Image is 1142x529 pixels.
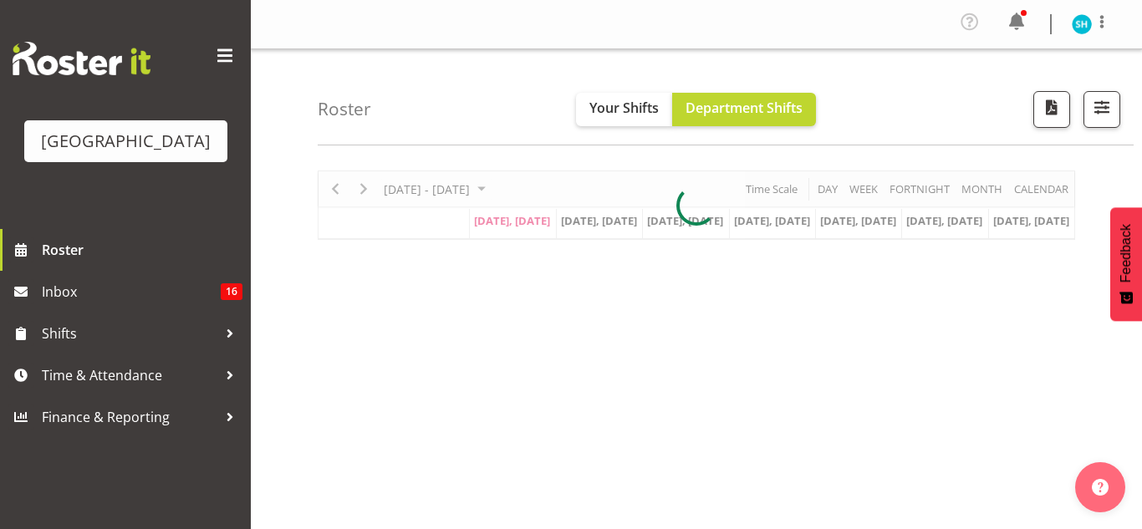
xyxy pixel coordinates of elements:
[42,404,217,430] span: Finance & Reporting
[1119,224,1134,282] span: Feedback
[1083,91,1120,128] button: Filter Shifts
[318,99,371,119] h4: Roster
[589,99,659,117] span: Your Shifts
[42,279,221,304] span: Inbox
[1072,14,1092,34] img: sarah-hartstonge11362.jpg
[686,99,803,117] span: Department Shifts
[41,129,211,154] div: [GEOGRAPHIC_DATA]
[221,283,242,300] span: 16
[1033,91,1070,128] button: Download a PDF of the roster according to the set date range.
[13,42,150,75] img: Rosterit website logo
[42,237,242,262] span: Roster
[1092,479,1109,496] img: help-xxl-2.png
[672,93,816,126] button: Department Shifts
[1110,207,1142,321] button: Feedback - Show survey
[42,321,217,346] span: Shifts
[42,363,217,388] span: Time & Attendance
[576,93,672,126] button: Your Shifts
